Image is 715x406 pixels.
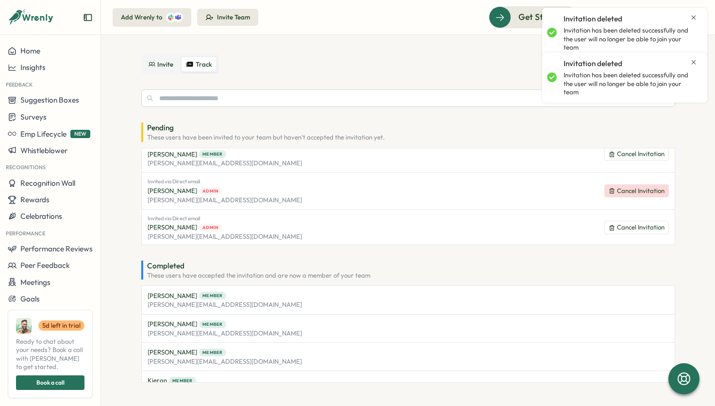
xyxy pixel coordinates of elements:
[20,46,40,55] span: Home
[217,13,250,22] div: Invite Team
[518,11,564,23] span: Get Started
[181,56,217,72] button: Track
[172,377,193,384] span: member
[564,14,622,24] p: Invitation deleted
[148,188,197,194] span: [PERSON_NAME]
[690,58,698,66] button: Close notification
[196,61,212,68] span: Track
[20,63,46,72] span: Insights
[617,223,665,232] span: Cancel Invitation
[617,150,665,159] span: Cancel Invitation
[38,320,84,331] a: 5d left in trial
[148,358,302,365] p: [PERSON_NAME][EMAIL_ADDRESS][DOMAIN_NAME]
[148,233,302,240] p: [PERSON_NAME][EMAIL_ADDRESS][DOMAIN_NAME]
[20,178,75,188] span: Recognition Wall
[604,184,669,198] button: Cancel Invitation
[148,293,197,299] span: [PERSON_NAME]
[148,178,302,185] p: Invited via Direct email
[202,321,223,328] span: member
[148,215,302,222] p: Invited via Direct email
[20,244,93,253] span: Performance Reviews
[604,147,669,161] button: Cancel Invitation
[121,13,162,22] div: Add Wrenly to
[202,349,223,356] span: member
[20,212,62,221] span: Celebrations
[147,271,675,280] p: These users have accepted the invitation and are now a member of your team
[147,133,675,142] p: These users have been invited to your team but haven't accepted the invitation yet.
[83,13,93,22] button: Expand sidebar
[20,95,79,105] span: Suggestion Boxes
[617,187,665,195] span: Cancel Invitation
[20,112,47,122] span: Surveys
[148,330,302,336] p: [PERSON_NAME][EMAIL_ADDRESS][DOMAIN_NAME]
[564,58,622,69] p: Invitation deleted
[157,61,173,68] span: Invite
[20,129,67,139] span: Emp Lifecycle
[148,301,302,308] p: [PERSON_NAME][EMAIL_ADDRESS][DOMAIN_NAME]
[202,292,223,299] span: member
[148,197,302,203] p: [PERSON_NAME][EMAIL_ADDRESS][DOMAIN_NAME]
[202,224,218,231] span: admin
[113,8,191,27] button: Add Wrenly to
[690,14,698,21] button: Close notification
[143,56,179,72] button: Invite
[147,123,174,133] p: Pending
[148,349,197,355] span: [PERSON_NAME]
[148,151,197,158] span: [PERSON_NAME]
[148,160,302,166] p: [PERSON_NAME][EMAIL_ADDRESS][DOMAIN_NAME]
[604,221,669,234] button: Cancel Invitation
[36,376,65,389] span: Book a call
[70,130,90,138] span: NEW
[202,151,223,158] span: member
[20,294,40,303] span: Goals
[148,321,197,327] span: [PERSON_NAME]
[20,261,70,270] span: Peer Feedback
[16,318,32,334] img: Ali Khan
[202,188,218,194] span: admin
[16,337,84,371] span: Ready to chat about your needs? Book a call with [PERSON_NAME] to get started.
[148,377,167,384] span: Kieran
[564,26,698,52] p: Invitation has been deleted successfully and the user will no longer be able to join your team
[20,278,50,287] span: Meetings
[147,261,184,271] p: Completed
[20,146,67,155] span: Whistleblower
[197,9,258,26] button: Invite Team
[489,6,578,28] button: Get Started
[148,224,197,230] span: [PERSON_NAME]
[564,71,698,97] p: Invitation has been deleted successfully and the user will no longer be able to join your team
[20,195,50,204] span: Rewards
[16,375,84,390] button: Book a call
